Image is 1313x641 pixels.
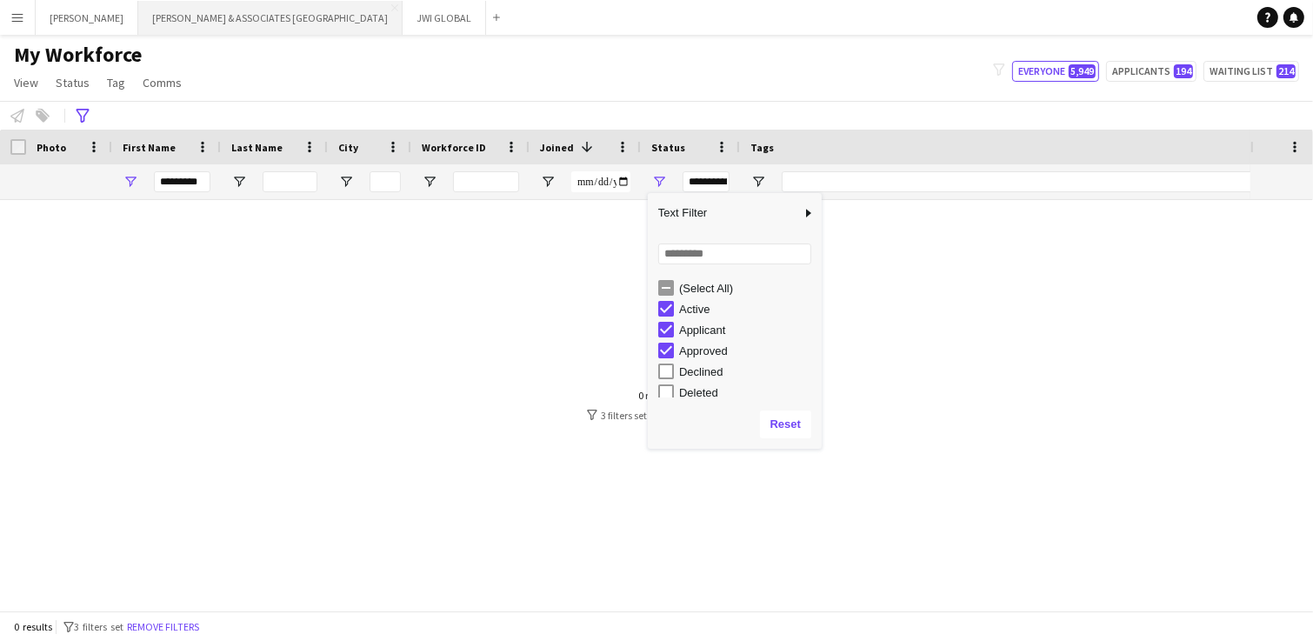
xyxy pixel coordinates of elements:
[138,1,403,35] button: [PERSON_NAME] & ASSOCIATES [GEOGRAPHIC_DATA]
[679,282,816,295] div: (Select All)
[74,620,123,633] span: 3 filters set
[403,1,486,35] button: JWI GLOBAL
[540,174,556,190] button: Open Filter Menu
[651,141,685,154] span: Status
[370,171,401,192] input: City Filter Input
[760,411,811,438] button: Reset
[651,174,667,190] button: Open Filter Menu
[7,71,45,94] a: View
[1069,64,1096,78] span: 5,949
[49,71,97,94] a: Status
[679,303,816,316] div: Active
[107,75,125,90] span: Tag
[123,174,138,190] button: Open Filter Menu
[37,141,66,154] span: Photo
[648,198,801,228] span: Text Filter
[154,171,210,192] input: First Name Filter Input
[231,174,247,190] button: Open Filter Menu
[648,277,822,507] div: Filter List
[136,71,189,94] a: Comms
[263,171,317,192] input: Last Name Filter Input
[422,141,486,154] span: Workforce ID
[14,42,142,68] span: My Workforce
[143,75,182,90] span: Comms
[10,139,26,155] input: Column with Header Selection
[453,171,519,192] input: Workforce ID Filter Input
[540,141,574,154] span: Joined
[36,1,138,35] button: [PERSON_NAME]
[750,141,774,154] span: Tags
[679,324,816,337] div: Applicant
[750,174,766,190] button: Open Filter Menu
[338,141,358,154] span: City
[679,344,816,357] div: Approved
[338,174,354,190] button: Open Filter Menu
[14,75,38,90] span: View
[56,75,90,90] span: Status
[679,365,816,378] div: Declined
[587,389,726,402] div: 0 results
[100,71,132,94] a: Tag
[1203,61,1299,82] button: Waiting list214
[123,618,203,637] button: Remove filters
[422,174,437,190] button: Open Filter Menu
[72,105,93,126] app-action-btn: Advanced filters
[1276,64,1296,78] span: 214
[231,141,283,154] span: Last Name
[587,409,726,422] div: 3 filters set
[1174,64,1193,78] span: 194
[1106,61,1196,82] button: Applicants194
[648,193,822,449] div: Column Filter
[571,171,630,192] input: Joined Filter Input
[1012,61,1099,82] button: Everyone5,949
[679,386,816,399] div: Deleted
[123,141,176,154] span: First Name
[658,244,811,264] input: Search filter values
